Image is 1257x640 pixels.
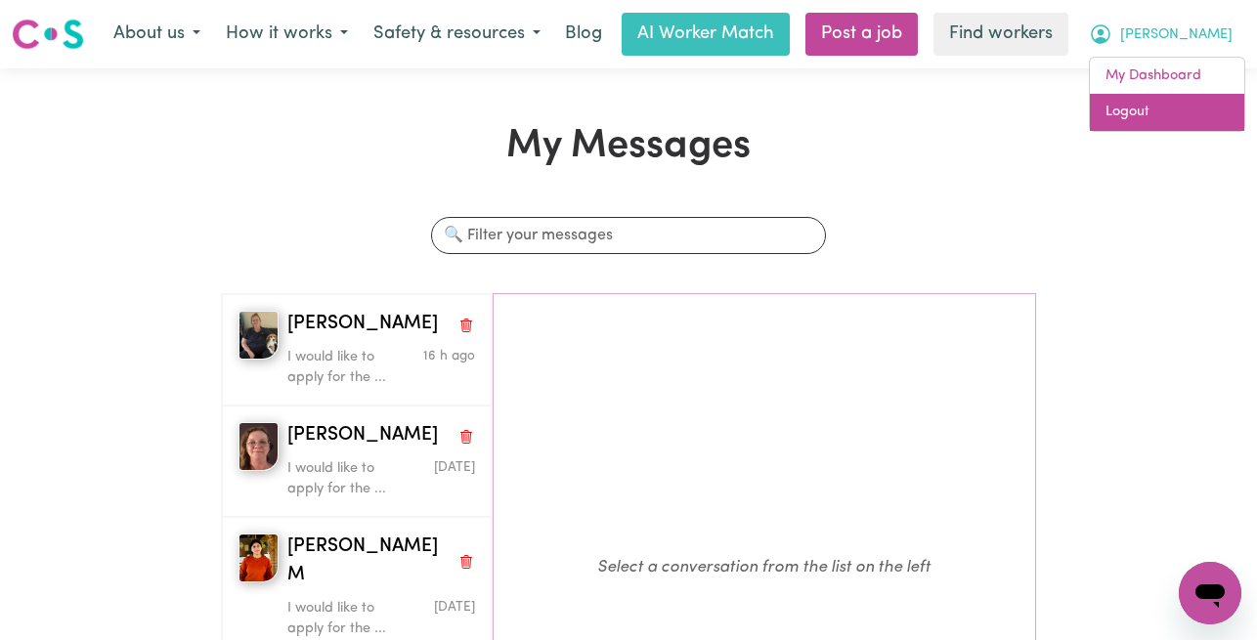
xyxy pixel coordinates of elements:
span: Message sent on June 1, 2025 [434,461,475,474]
button: Safety & resources [361,14,553,55]
img: Mahak M [238,533,278,582]
a: Post a job [805,13,918,56]
button: Delete conversation [457,549,475,575]
a: Logout [1090,94,1244,131]
a: Find workers [933,13,1068,56]
iframe: Button to launch messaging window [1179,562,1241,624]
img: Cherie R [238,311,278,360]
button: My Account [1076,14,1245,55]
a: My Dashboard [1090,58,1244,95]
a: Blog [553,13,614,56]
a: Careseekers logo [12,12,84,57]
span: Message sent on June 5, 2025 [434,601,475,614]
span: Message sent on August 2, 2025 [423,350,475,363]
button: Delete conversation [457,423,475,448]
span: [PERSON_NAME] M [287,533,450,590]
p: I would like to apply for the ... [287,458,412,500]
p: I would like to apply for the ... [287,598,412,640]
span: [PERSON_NAME] [287,311,438,339]
button: Delete conversation [457,312,475,337]
img: Julie R [238,422,278,471]
span: [PERSON_NAME] [1120,24,1233,46]
a: AI Worker Match [622,13,790,56]
span: [PERSON_NAME] [287,422,438,450]
input: 🔍 Filter your messages [431,217,827,254]
h1: My Messages [221,123,1035,170]
div: My Account [1089,57,1245,132]
img: Careseekers logo [12,17,84,52]
button: Julie R[PERSON_NAME]Delete conversationI would like to apply for the ...Message sent on June 1, 2025 [222,405,492,517]
p: I would like to apply for the ... [287,347,412,389]
button: How it works [213,14,361,55]
button: About us [101,14,213,55]
em: Select a conversation from the list on the left [597,559,931,576]
button: Cherie R[PERSON_NAME]Delete conversationI would like to apply for the ...Message sent on August 2... [222,294,492,405]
